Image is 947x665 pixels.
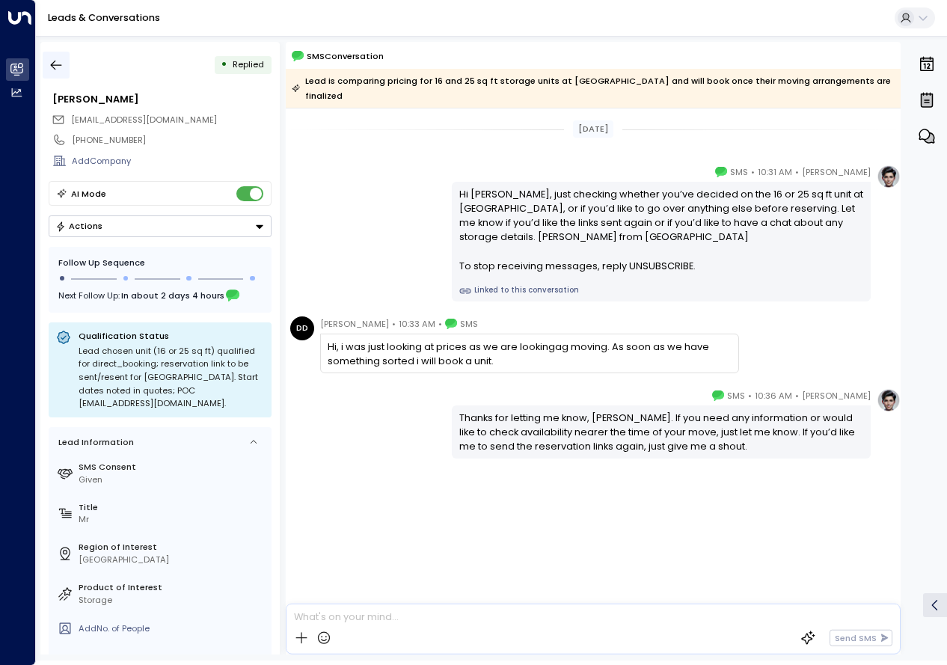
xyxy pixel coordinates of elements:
[399,316,435,331] span: 10:33 AM
[79,594,266,607] div: Storage
[748,388,752,403] span: •
[877,165,901,189] img: profile-logo.png
[459,411,864,454] div: Thanks for letting me know, [PERSON_NAME]. If you need any information or would like to check ava...
[233,58,264,70] span: Replied
[79,622,266,635] div: AddNo. of People
[79,581,266,594] label: Product of Interest
[71,114,217,126] span: [EMAIL_ADDRESS][DOMAIN_NAME]
[79,501,266,514] label: Title
[48,11,160,24] a: Leads & Conversations
[79,541,266,554] label: Region of Interest
[79,513,266,526] div: Mr
[320,316,389,331] span: [PERSON_NAME]
[49,215,272,237] div: Button group with a nested menu
[573,120,613,138] div: [DATE]
[54,436,134,449] div: Lead Information
[727,388,745,403] span: SMS
[79,554,266,566] div: [GEOGRAPHIC_DATA]
[121,287,224,304] span: In about 2 days 4 hours
[802,388,871,403] span: [PERSON_NAME]
[79,330,264,342] p: Qualification Status
[58,257,262,269] div: Follow Up Sequence
[71,186,106,201] div: AI Mode
[758,165,792,180] span: 10:31 AM
[460,316,478,331] span: SMS
[290,316,314,340] div: DD
[459,285,864,297] a: Linked to this conversation
[221,54,227,76] div: •
[802,165,871,180] span: [PERSON_NAME]
[795,165,799,180] span: •
[877,388,901,412] img: profile-logo.png
[72,134,271,147] div: [PHONE_NUMBER]
[438,316,442,331] span: •
[71,114,217,126] span: dacdaniels63@hotmail.co.uk
[79,461,266,474] label: SMS Consent
[392,316,396,331] span: •
[292,73,893,103] div: Lead is comparing pricing for 16 and 25 sq ft storage units at [GEOGRAPHIC_DATA] and will book on...
[730,165,748,180] span: SMS
[58,287,262,304] div: Next Follow Up:
[755,388,792,403] span: 10:36 AM
[52,92,271,106] div: [PERSON_NAME]
[751,165,755,180] span: •
[79,474,266,486] div: Given
[72,155,271,168] div: AddCompany
[328,340,731,368] div: Hi, i was just looking at prices as we are lookingag moving. As soon as we have something sorted ...
[459,187,864,273] div: Hi [PERSON_NAME], just checking whether you’ve decided on the 16 or 25 sq ft unit at [GEOGRAPHIC_...
[49,215,272,237] button: Actions
[55,221,102,231] div: Actions
[795,388,799,403] span: •
[79,651,266,664] label: Area
[307,49,384,63] span: SMS Conversation
[79,345,264,411] div: Lead chosen unit (16 or 25 sq ft) qualified for direct_booking; reservation link to be sent/resen...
